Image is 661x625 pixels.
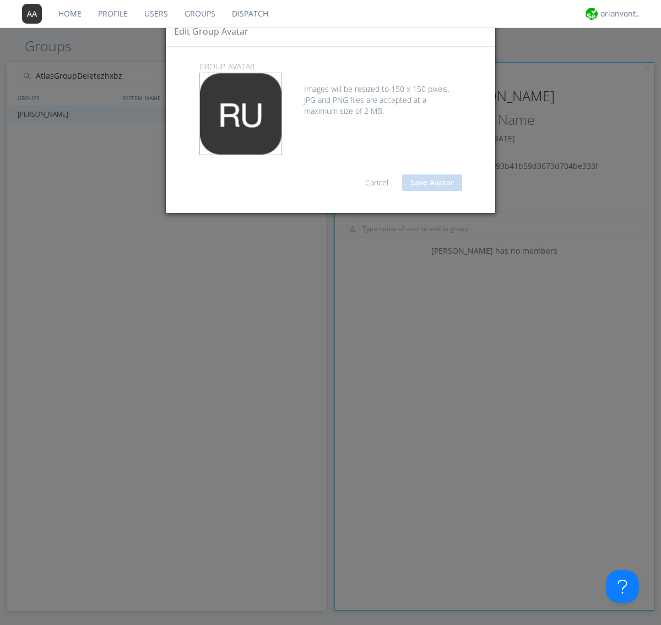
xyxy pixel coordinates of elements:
[600,8,642,19] div: orionvontas+atlas+automation+org2
[22,4,42,24] img: 373638.png
[191,61,470,73] p: group Avatar
[174,25,248,38] h4: Edit group Avatar
[402,174,462,191] button: Save Avatar
[586,8,598,20] img: 29d36aed6fa347d5a1537e7736e6aa13
[365,177,388,188] a: Cancel
[200,73,281,155] img: 373638.png
[199,73,462,117] div: Images will be resized to 150 x 150 pixels. JPG and PNG files are accepted at a maximum size of 2...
